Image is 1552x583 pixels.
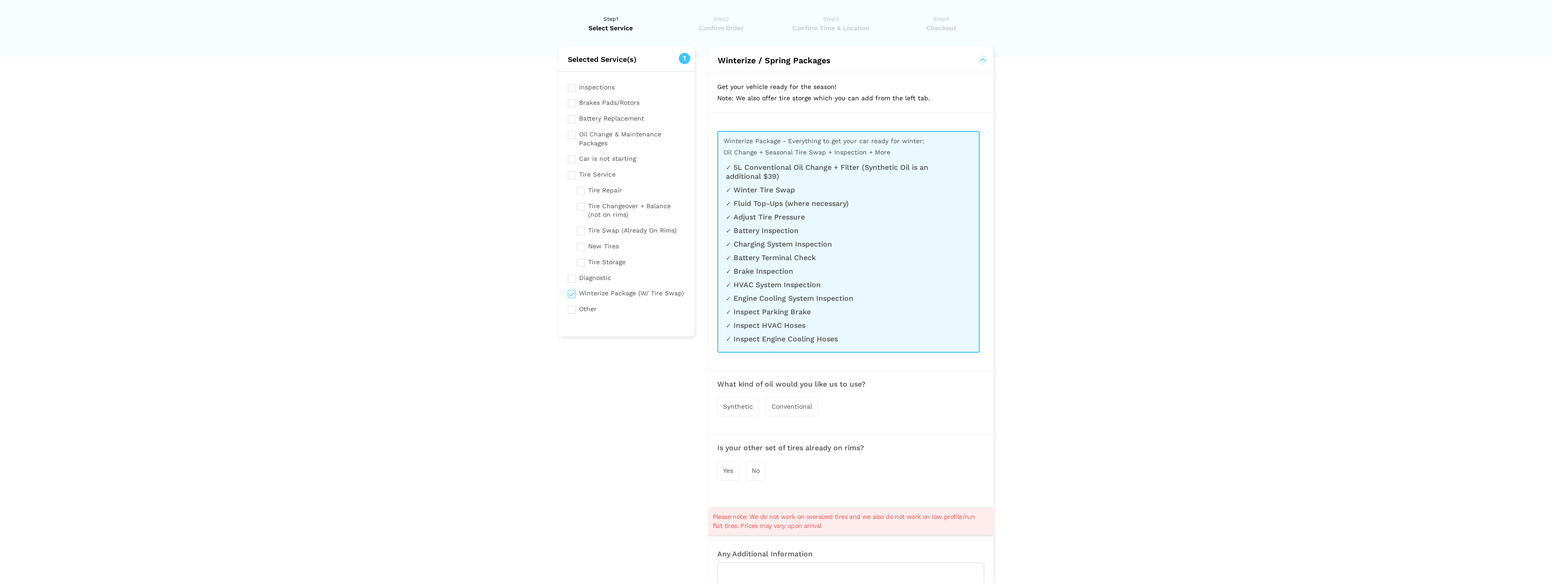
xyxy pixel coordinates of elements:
li: Battery Inspection [726,226,962,235]
li: Inspect Parking Brake [726,308,962,317]
p: Get your vehicle ready for the season! Note: We also offer tire storge which you can add from the... [708,72,993,112]
span: Oil Change + Seasonal Tire Swap + Inspection + More [724,149,890,156]
span: Please note: We do not work on oversized tires and we also do not work on low profile/run flat ti... [713,512,977,530]
span: Yes [723,467,733,474]
li: Engine Cooling System Inspection [726,294,962,303]
li: Brake Inspection [726,267,962,276]
h3: What kind of oil would you like us to use? [717,380,984,388]
li: HVAC System Inspection [726,280,962,289]
li: Fluid Top-Ups (where necessary) [726,199,962,208]
li: Charging System Inspection [726,240,962,249]
span: Synthetic [723,403,753,410]
span: Winterize / Spring Packages [718,56,831,65]
h3: Any Additional Information [717,550,984,558]
h2: Selected Service(s) [559,55,695,64]
li: Inspect Engine Cooling Hoses [726,335,962,344]
li: Inspect HVAC Hoses [726,321,962,330]
span: Confirm Order [669,23,773,33]
span: 1 [679,53,690,64]
span: No [752,467,760,474]
span: Select Service [559,23,663,33]
li: Adjust Tire Pressure [726,213,962,222]
li: 5L Conventional Oil Change + Filter (Synthetic Oil is an additional $39) [726,163,962,181]
span: Winterize Package - Everything to get your car ready for winter: [724,137,924,145]
li: Winter Tire Swap [726,186,962,195]
span: Conventional [771,403,812,410]
a: Step2 [669,14,773,33]
li: Battery Terminal Check [726,253,962,262]
a: Step3 [779,14,883,33]
button: Winterize / Spring Packages [717,55,984,66]
a: Step1 [559,14,663,33]
h3: Is your other set of tires already on rims? [717,444,984,452]
a: Step4 [889,14,993,33]
span: Confirm Time & Location [779,23,883,33]
span: Checkout [889,23,993,33]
